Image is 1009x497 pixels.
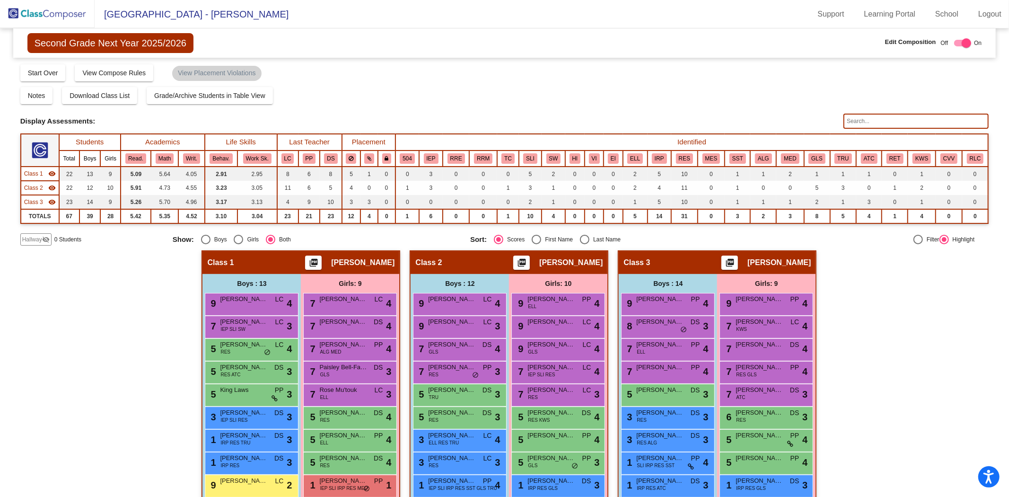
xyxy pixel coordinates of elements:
td: 2.95 [237,167,277,181]
td: 0 [698,167,725,181]
mat-icon: visibility [48,184,56,192]
th: Attentional Concerns [856,151,882,167]
span: Class 2 [24,184,43,192]
td: 0 [936,181,962,195]
td: 5.91 [121,181,151,195]
th: Glasses [804,151,830,167]
mat-chip: View Placement Violations [172,66,261,81]
button: IEP [424,153,439,164]
td: 0 [469,181,497,195]
td: 3 [342,195,360,209]
button: GLS [808,153,825,164]
td: 4.73 [151,181,178,195]
th: Kindergarten Waiver Student [908,151,936,167]
td: 11 [277,181,298,195]
td: 5 [648,167,671,181]
td: 22 [59,167,79,181]
td: 0 [936,167,962,181]
td: 3.05 [237,181,277,195]
th: Individualized Reading Improvement Plan (IRIP: K-3) [648,151,671,167]
td: Bridget Brennan - No Class Name [21,167,59,181]
td: 0 [378,181,395,195]
td: 22 [59,181,79,195]
td: 5.64 [151,167,178,181]
td: 5.26 [121,195,151,209]
td: 3 [360,195,378,209]
td: 5.42 [121,209,151,223]
td: 4.96 [178,195,205,209]
input: Search... [843,114,989,129]
button: CVV [940,153,957,164]
td: 2 [776,167,804,181]
mat-icon: visibility [48,170,56,177]
td: 3.04 [237,209,277,223]
td: 1 [908,167,936,181]
td: 0 [962,181,988,195]
td: 0 [469,167,497,181]
mat-icon: picture_as_pdf [308,258,319,271]
td: 0 [604,181,623,195]
th: Truancy / Attendance Concerns [830,151,857,167]
td: 4.52 [178,209,205,223]
button: Notes [20,87,53,104]
button: Behav. [210,153,232,164]
td: 2 [804,195,830,209]
td: 0 [604,209,623,223]
td: 4 [648,181,671,195]
span: Show: [173,235,194,244]
td: 6 [419,209,443,223]
td: 8 [804,209,830,223]
span: [PERSON_NAME] [220,294,267,304]
div: Girls: 10 [509,274,607,293]
span: Hallway [22,235,42,244]
td: 0 [585,195,604,209]
td: 0 [585,209,604,223]
td: 0 [395,195,419,209]
td: 10 [519,209,542,223]
button: LC [281,153,294,164]
span: [PERSON_NAME] [636,294,684,304]
td: 13 [79,167,101,181]
td: 3.10 [205,209,237,223]
button: Print Students Details [513,256,530,270]
button: KWS [912,153,931,164]
th: Remote Learning Concerns [962,151,988,167]
td: 1 [360,167,378,181]
th: Individualized Education Plan [419,151,443,167]
td: 0 [378,167,395,181]
span: Class 2 [415,258,442,267]
span: Start Over [28,69,58,77]
div: Last Name [589,235,621,244]
button: Math [156,153,174,164]
td: 8 [277,167,298,181]
td: 10 [671,167,698,181]
th: Placement [342,134,395,151]
mat-icon: visibility [48,198,56,206]
span: Sort: [470,235,487,244]
td: 0 [698,195,725,209]
button: IRP [652,153,667,164]
span: LC [375,294,383,304]
td: 4 [360,209,378,223]
td: 9 [298,195,320,209]
td: 12 [79,181,101,195]
button: MED [781,153,799,164]
td: 31 [671,209,698,223]
button: ELL [627,153,643,164]
span: Download Class List [70,92,130,99]
td: 5 [342,167,360,181]
span: Class 1 [207,258,234,267]
td: 0 [698,209,725,223]
td: 1 [725,167,750,181]
span: PP [790,294,799,304]
button: Grade/Archive Students in Table View [147,87,273,104]
th: Peggy Peterson [298,151,320,167]
td: 0 [565,195,585,209]
td: 1 [542,181,565,195]
td: 3.13 [237,195,277,209]
td: 1 [830,167,857,181]
button: ALG [755,153,772,164]
mat-icon: picture_as_pdf [516,258,527,271]
button: RET [886,153,904,164]
td: 1 [542,195,565,209]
